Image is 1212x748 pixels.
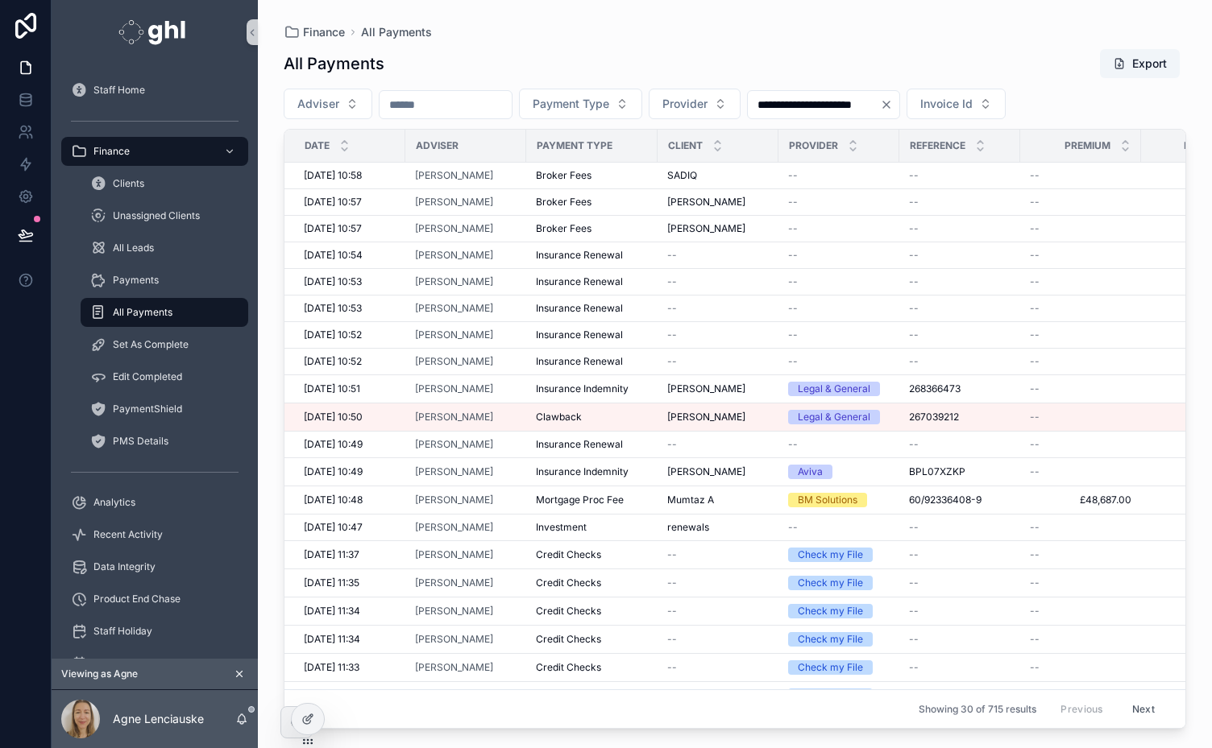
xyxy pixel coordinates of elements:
[1030,465,1040,478] span: --
[304,411,363,424] span: [DATE] 10:50
[909,548,1011,561] a: --
[788,355,890,368] a: --
[1100,49,1180,78] button: Export
[113,274,159,287] span: Payments
[880,98,899,111] button: Clear
[93,84,145,97] span: Staff Home
[909,302,919,315] span: --
[415,275,493,288] span: [PERSON_NAME]
[61,520,248,549] a: Recent Activity
[415,169,493,182] a: [PERSON_NAME]
[415,382,493,395] span: [PERSON_NAME]
[304,249,396,262] a: [DATE] 10:54
[81,169,248,198] a: Clients
[304,169,362,182] span: [DATE] 10:58
[667,329,769,341] a: --
[788,438,798,451] span: --
[667,521,769,534] a: renewals
[81,201,248,230] a: Unassigned Clients
[1030,169,1131,182] a: --
[667,438,769,451] a: --
[304,249,363,262] span: [DATE] 10:54
[415,494,517,506] a: [PERSON_NAME]
[1030,169,1040,182] span: --
[1030,411,1040,424] span: --
[113,209,200,222] span: Unassigned Clients
[415,196,517,209] a: [PERSON_NAME]
[304,196,396,209] a: [DATE] 10:57
[93,496,135,509] span: Analytics
[536,382,629,395] span: Insurance Indemnity
[667,329,677,341] span: --
[909,438,1011,451] a: --
[667,355,769,368] a: --
[415,196,493,209] span: [PERSON_NAME]
[297,96,339,112] span: Adviser
[533,96,609,112] span: Payment Type
[81,233,248,262] a: All Leads
[415,521,493,534] span: [PERSON_NAME]
[909,302,1011,315] a: --
[93,528,163,541] span: Recent Activity
[415,465,517,478] a: [PERSON_NAME]
[519,89,642,119] button: Select Button
[81,330,248,359] a: Set As Complete
[536,548,601,561] span: Credit Checks
[667,196,745,209] span: [PERSON_NAME]
[909,275,919,288] span: --
[788,329,798,341] span: --
[788,275,890,288] a: --
[909,249,919,262] span: --
[304,521,396,534] a: [DATE] 10:47
[667,548,677,561] span: --
[536,355,648,368] a: Insurance Renewal
[415,411,517,424] a: [PERSON_NAME]
[536,494,624,506] span: Mortgage Proc Fee
[113,403,182,415] span: PaymentShield
[920,96,973,112] span: Invoice Id
[304,438,396,451] a: [DATE] 10:49
[1030,302,1040,315] span: --
[667,382,769,395] a: [PERSON_NAME]
[909,548,919,561] span: --
[909,382,961,395] span: 268366473
[113,338,189,351] span: Set As Complete
[536,222,648,235] a: Broker Fees
[1030,438,1040,451] span: --
[415,548,493,561] a: [PERSON_NAME]
[667,494,769,506] a: Mumtaz A
[81,298,248,327] a: All Payments
[113,435,168,448] span: PMS Details
[788,275,798,288] span: --
[304,302,396,315] a: [DATE] 10:53
[536,196,648,209] a: Broker Fees
[93,560,156,573] span: Data Integrity
[909,329,1011,341] a: --
[1030,196,1131,209] a: --
[788,222,890,235] a: --
[415,355,493,368] span: [PERSON_NAME]
[788,222,798,235] span: --
[536,521,648,534] a: Investment
[304,494,396,506] a: [DATE] 10:48
[788,169,890,182] a: --
[909,411,959,424] span: 267039212
[909,494,982,506] span: 60/92336408-9
[415,465,493,478] a: [PERSON_NAME]
[361,24,432,40] a: All Payments
[536,411,648,424] a: Clawback
[81,395,248,424] a: PaymentShield
[61,76,248,105] a: Staff Home
[667,302,769,315] a: --
[304,465,363,478] span: [DATE] 10:49
[61,137,248,166] a: Finance
[1030,329,1131,341] a: --
[536,438,623,451] span: Insurance Renewal
[415,329,493,341] a: [PERSON_NAME]
[1030,521,1040,534] span: --
[304,329,396,341] a: [DATE] 10:52
[909,494,1011,506] a: 60/92336408-9
[798,548,863,562] div: Check my File
[788,465,890,479] a: Aviva
[667,169,697,182] span: SADIQ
